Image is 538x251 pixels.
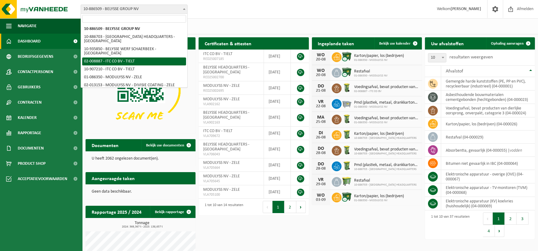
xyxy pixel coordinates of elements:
span: VLA705100 [203,192,259,197]
img: WB-0240-HPE-GN-51 [342,129,352,140]
div: DO [315,146,327,151]
div: 26-08 [315,135,327,140]
button: 2 [505,212,517,225]
h2: Rapportage 2025 / 2024 [86,206,148,218]
span: 2024: 369,367 t - 2025: 138,657 t [89,225,196,228]
div: 03-09 [315,198,327,202]
a: Bekijk uw documenten [141,139,195,151]
td: voedingsafval, bevat producten van dierlijke oorsprong, onverpakt, categorie 3 (04-000024) [441,104,535,117]
span: Karton/papier, los (bedrijven) [354,131,417,136]
span: Bedrijfsgegevens [18,49,53,64]
div: 22-08 [315,104,327,109]
div: MA [315,115,327,120]
span: Bekijk uw kalender [379,42,411,46]
label: resultaten weergeven [449,55,493,60]
div: 29-08 [315,182,327,186]
strong: [PERSON_NAME] [451,7,481,11]
td: elektronische apparatuur - TV-monitoren (TVM) (04-000068) [441,183,535,197]
span: BELYSSE HEADQUARTERS - [GEOGRAPHIC_DATA] [203,110,249,120]
h2: Aangevraagde taken [86,172,141,184]
p: U heeft 2062 ongelezen document(en). [92,157,189,161]
span: 10-886509 - BELYSSE GROUP NV [81,5,187,13]
img: WB-2500-GAL-GY-01 [342,98,352,109]
span: MODULYSS NV - ZELE [203,161,240,165]
div: 20-08 [315,73,327,77]
button: Previous [263,201,273,213]
span: VLA902163 [203,120,259,125]
div: WO [315,68,327,73]
button: Previous [483,212,493,225]
h2: Documenten [86,139,125,151]
button: 2 [284,201,296,213]
span: Karton/papier, los (bedrijven) [354,54,404,58]
span: Product Shop [18,156,46,171]
div: 1 tot 10 van 37 resultaten [428,212,470,238]
button: 1 [273,201,284,213]
span: Gebruikers [18,79,41,95]
button: 4 [483,225,495,237]
td: [DATE] [264,140,291,158]
span: ITC CO BV - TIELT [203,52,232,56]
span: MODULYSS NV - ZELE [203,83,240,88]
img: WB-1100-CU [342,192,352,202]
h2: Certificaten & attesten [199,37,258,49]
div: DO [315,162,327,167]
span: Rapportage [18,125,41,141]
div: 1 tot 10 van 14 resultaten [202,200,243,214]
td: [DATE] [264,50,291,63]
img: WB-1100-CU [342,67,352,77]
td: [DATE] [264,108,291,127]
span: Restafval [354,178,417,183]
p: Geen data beschikbaar. [92,190,189,194]
span: 10-886703 - [GEOGRAPHIC_DATA] HEADQUARTERS [354,136,417,140]
td: [DATE] [264,63,291,81]
span: 01-086350 - MODULYSS NV [354,58,404,62]
div: 28-08 [315,167,327,171]
h3: Tonnage [89,221,196,228]
span: Bekijk uw documenten [146,143,184,147]
div: 20-08 [315,57,327,62]
li: 01-086350 - MODULYSS NV - ZELE [82,73,186,81]
span: 02-008887 - ITC CO BV [354,90,419,93]
span: Afvalstof [446,69,463,74]
span: Navigatie [18,18,37,34]
li: 02-008887 - ITC CO BV - TIELT [82,57,186,65]
div: DO [315,84,327,89]
img: WB-1100-CU [342,51,352,62]
span: Ophaling aanvragen [491,42,524,46]
span: ITC CO BV - TIELT [203,129,232,133]
span: RED25007185 [203,57,259,61]
a: Bekijk rapportage [150,206,195,218]
span: Kalender [18,110,37,125]
span: Documenten [18,141,44,156]
span: VLA902162 [203,102,259,107]
span: Dashboard [18,34,41,49]
span: MODULYSS NV - ZELE [203,174,240,179]
span: 01-086350 - MODULYSS NV [354,121,419,124]
button: Next [296,201,306,213]
td: [DATE] [264,172,291,185]
span: 01-086350 - MODULYSS NV [354,199,404,202]
td: restafval (04-000029) [441,131,535,144]
span: Pmd (plastiek, metaal, drankkartons) (bedrijven) [354,163,419,168]
span: Restafval [354,69,388,74]
div: 25-08 [315,120,327,124]
span: 10-886703 - [GEOGRAPHIC_DATA] HEADQUARTERS [354,168,419,171]
img: WB-0140-HPE-GN-50 [342,83,352,93]
span: VLA705664 [203,165,259,170]
li: 02-013153 - MODULYSS NV - DIVISIE COATING - ZELE [82,81,186,89]
span: Pmd (plastiek, metaal, drankkartons) (bedrijven) [354,100,419,105]
span: Karton/papier, los (bedrijven) [354,194,404,199]
div: 28-08 [315,151,327,155]
td: elektronische apparatuur - overige (OVE) (04-000067) [441,170,535,183]
button: 3 [517,212,529,225]
td: karton/papier, los (bedrijven) (04-000026) [441,117,535,131]
td: [DATE] [264,158,291,172]
span: 10 [428,53,446,62]
li: 10-886509 - BELYSSE GROUP NV [82,25,186,33]
div: WO [315,53,327,57]
span: BELYSSE HEADQUARTERS - [GEOGRAPHIC_DATA] [203,65,249,75]
span: 10-886703 - [GEOGRAPHIC_DATA] HEADQUARTERS [354,152,419,156]
h2: Uw afvalstoffen [425,37,470,49]
span: Acceptatievoorwaarden [18,171,67,186]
